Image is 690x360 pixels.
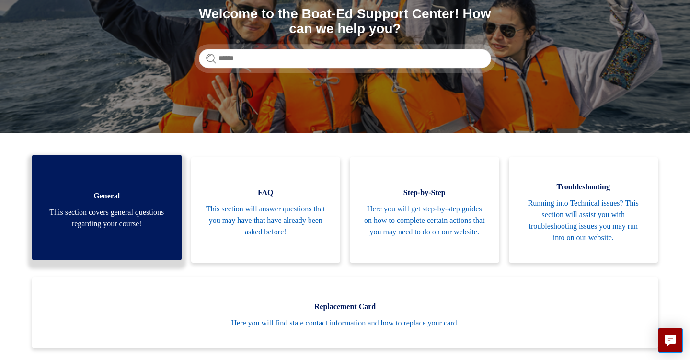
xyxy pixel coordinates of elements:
a: Troubleshooting Running into Technical issues? This section will assist you with troubleshooting ... [509,157,658,263]
a: Step-by-Step Here you will get step-by-step guides on how to complete certain actions that you ma... [350,157,499,263]
span: FAQ [206,187,326,198]
span: This section covers general questions regarding your course! [46,207,167,230]
span: General [46,190,167,202]
span: Troubleshooting [523,181,644,193]
span: Here you will find state contact information and how to replace your card. [46,317,644,329]
span: Replacement Card [46,301,644,313]
a: FAQ This section will answer questions that you may have that have already been asked before! [191,157,341,263]
h1: Welcome to the Boat-Ed Support Center! How can we help you? [199,7,491,36]
span: Step-by-Step [364,187,485,198]
a: Replacement Card Here you will find state contact information and how to replace your card. [32,277,658,348]
span: Here you will get step-by-step guides on how to complete certain actions that you may need to do ... [364,203,485,238]
span: This section will answer questions that you may have that have already been asked before! [206,203,326,238]
span: Running into Technical issues? This section will assist you with troubleshooting issues you may r... [523,197,644,244]
input: Search [199,49,491,68]
a: General This section covers general questions regarding your course! [32,155,182,260]
button: Live chat [658,328,683,353]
